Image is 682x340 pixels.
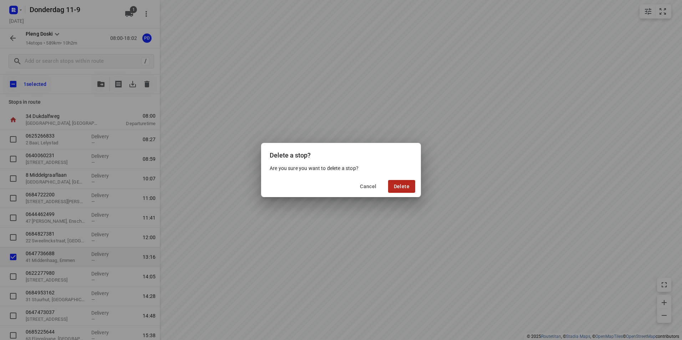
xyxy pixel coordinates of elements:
[394,184,409,189] span: Delete
[270,165,412,172] p: Are you sure you want to delete a stop?
[261,143,421,165] div: Delete a stop?
[360,184,376,189] span: Cancel
[388,180,415,193] button: Delete
[354,180,382,193] button: Cancel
